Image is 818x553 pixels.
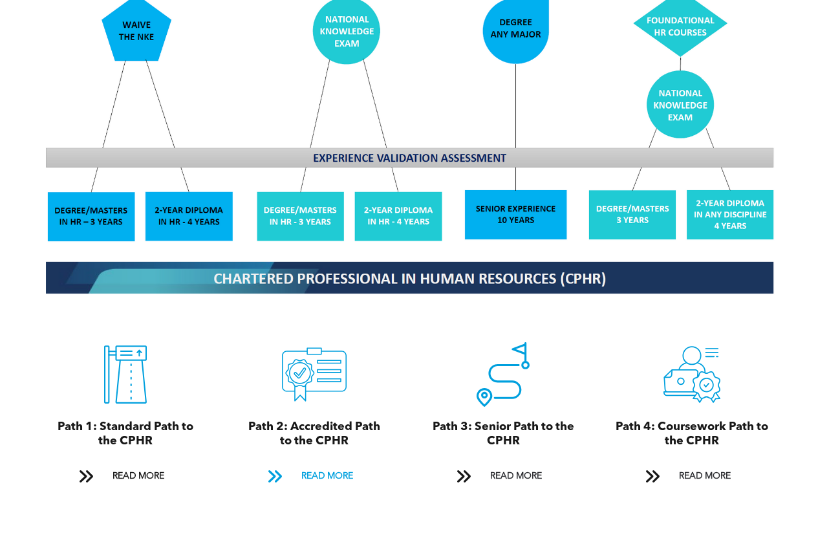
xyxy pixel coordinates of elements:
[248,421,380,447] span: Path 2: Accredited Path to the CPHR
[486,464,546,488] span: READ MORE
[433,421,574,447] span: Path 3: Senior Path to the CPHR
[616,421,768,447] span: Path 4: Coursework Path to the CPHR
[297,464,358,488] span: READ MORE
[70,464,181,488] a: READ MORE
[58,421,193,447] span: Path 1: Standard Path to the CPHR
[447,464,559,488] a: READ MORE
[674,464,735,488] span: READ MORE
[259,464,370,488] a: READ MORE
[108,464,169,488] span: READ MORE
[636,464,748,488] a: READ MORE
